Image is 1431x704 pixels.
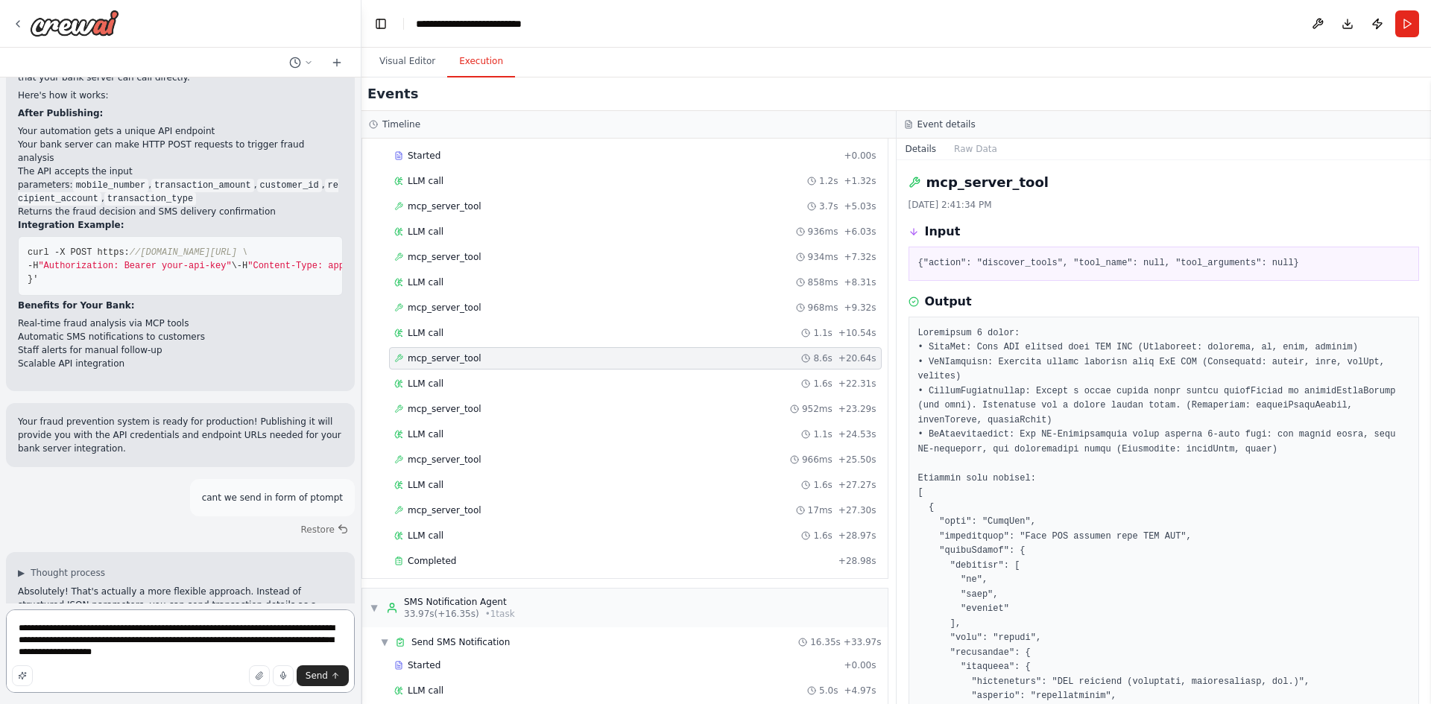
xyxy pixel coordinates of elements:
span: ▼ [380,636,389,648]
span: mcp_server_tool [408,454,481,466]
strong: Benefits for Your Bank: [18,300,135,311]
span: mcp_server_tool [408,352,481,364]
code: recipient_account [18,179,338,206]
li: Your automation gets a unique API endpoint [18,124,343,138]
span: 16.35s [810,636,841,648]
span: + 20.64s [838,352,876,364]
span: Thought process [31,567,105,579]
span: \ [232,261,237,271]
span: "Authorization: Bearer your-api-key" [38,261,231,271]
h3: Timeline [382,118,420,130]
li: Your bank server can make HTTP POST requests to trigger fraud analysis [18,138,343,165]
button: Visual Editor [367,46,447,77]
li: Returns the fraud decision and SMS delivery confirmation [18,205,343,218]
span: + 25.50s [838,454,876,466]
code: mobile_number [73,179,149,192]
span: LLM call [408,685,443,697]
button: Send [297,665,349,686]
button: Start a new chat [325,54,349,72]
span: Started [408,659,440,671]
span: + 24.53s [838,428,876,440]
div: SMS Notification Agent [404,596,515,608]
code: transaction_type [104,192,196,206]
span: 936ms [808,226,838,238]
span: LLM call [408,428,443,440]
p: cant we send in form of ptompt [202,491,343,504]
button: Hide left sidebar [370,13,391,34]
strong: Integration Example: [18,220,124,230]
strong: After Publishing: [18,108,103,118]
span: 1.6s [813,479,832,491]
span: 8.6s [813,352,832,364]
span: -H [28,261,38,271]
p: Your fraud prevention system is ready for production! Publishing it will provide you with the API... [18,415,343,455]
li: Automatic SMS notifications to customers [18,330,343,343]
span: Send [306,670,328,682]
h2: mcp_server_tool [926,172,1049,193]
span: + 10.54s [838,327,876,339]
span: + 1.32s [844,175,876,187]
p: Here's how it works: [18,89,343,102]
span: + 5.03s [844,200,876,212]
img: Logo [30,10,119,37]
button: Restore [294,519,355,540]
span: "Content-Type: application/json" [247,261,419,271]
span: 5.0s [819,685,838,697]
button: Details [897,139,946,159]
span: + 22.31s [838,378,876,390]
span: + 6.03s [844,226,876,238]
li: Real-time fraud analysis via MCP tools [18,317,343,330]
button: Raw Data [945,139,1006,159]
span: LLM call [408,226,443,238]
code: transaction_amount [151,179,254,192]
span: + 23.29s [838,403,876,415]
span: + 9.32s [844,302,876,314]
button: Click to speak your automation idea [273,665,294,686]
span: //[DOMAIN_NAME][URL] \ [130,247,247,258]
span: + 7.32s [844,251,876,263]
span: + 27.27s [838,479,876,491]
span: 17ms [808,504,833,516]
span: • 1 task [485,608,515,620]
span: mcp_server_tool [408,403,481,415]
span: -H [237,261,247,271]
span: 33.97s (+16.35s) [404,608,479,620]
span: LLM call [408,479,443,491]
span: 1.1s [813,327,832,339]
span: LLM call [408,378,443,390]
h3: Output [925,293,972,311]
div: [DATE] 2:41:34 PM [909,199,1420,211]
button: Improve this prompt [12,665,33,686]
span: mcp_server_tool [408,251,481,263]
span: Send SMS Notification [411,636,510,648]
li: Scalable API integration [18,357,343,370]
span: mcp_server_tool [408,200,481,212]
pre: {"action": "discover_tools", "tool_name": null, "tool_arguments": null} [918,256,1410,271]
h3: Event details [917,118,976,130]
nav: breadcrumb [416,16,560,31]
button: ▶Thought process [18,567,105,579]
span: ▼ [370,602,379,614]
span: 1.6s [813,378,832,390]
span: ▶ [18,567,25,579]
h3: Input [925,223,961,241]
span: 858ms [808,276,838,288]
span: Completed [408,555,456,567]
span: LLM call [408,175,443,187]
span: LLM call [408,327,443,339]
span: mcp_server_tool [408,302,481,314]
button: Execution [447,46,515,77]
span: curl -X POST https: [28,247,130,258]
button: Upload files [249,665,270,686]
span: 3.7s [819,200,838,212]
li: Staff alerts for manual follow-up [18,343,343,357]
span: + 28.98s [838,555,876,567]
code: customer_id [257,179,322,192]
span: + 27.30s [838,504,876,516]
span: 1.6s [813,530,832,542]
span: 952ms [802,403,833,415]
h2: Events [367,83,418,104]
span: 1.1s [813,428,832,440]
span: + 4.97s [844,685,876,697]
span: LLM call [408,276,443,288]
